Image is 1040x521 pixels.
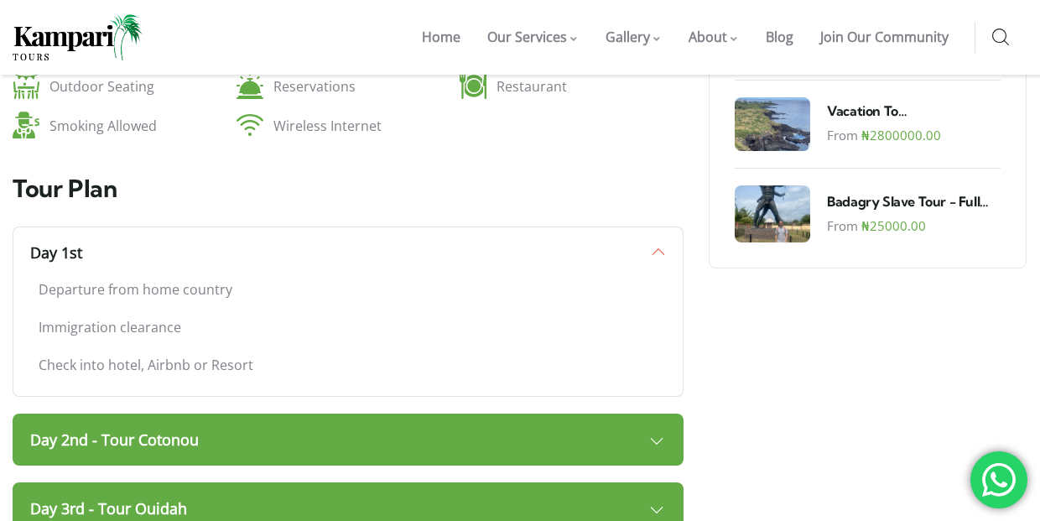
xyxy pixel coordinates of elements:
img: Home [13,14,143,60]
span: Home [422,28,460,46]
div: Wireless Internet [237,104,460,138]
img: Vacation To Mauritius 2024 - 2025 [735,97,810,152]
div: Smoking Allowed [13,104,237,138]
div: 'Chat [970,451,1027,508]
p: Check into hotel, Airbnb or Resort [39,353,658,378]
span: About [689,28,727,46]
span: 25000.00 [861,217,926,234]
span: ₦ [861,127,870,143]
img: Badagry Slave Tour - Full day tour [735,185,810,242]
a: Day 1st [13,227,684,279]
span: Join Our Community [820,28,949,46]
label: From [827,124,858,146]
div: Outdoor Seating [13,65,237,99]
span: Gallery [606,28,650,46]
a: Day 2nd - Tour Cotonou [13,414,684,466]
span: 2800000.00 [861,127,941,143]
p: Departure from home country [39,278,658,302]
a: Vacation To [GEOGRAPHIC_DATA] [DATE] - [DATE] [827,102,1001,120]
label: From [827,215,858,237]
span: Blog [766,28,793,46]
div: Restaurant [460,65,684,99]
p: Immigration clearance [39,315,658,340]
a: Badagry Slave Tour - Full day tour [827,192,1001,211]
div: Reservations [237,65,460,99]
span: Our Services [487,28,567,46]
span: ₦ [861,217,870,234]
h2: Tour Plan [13,177,684,201]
